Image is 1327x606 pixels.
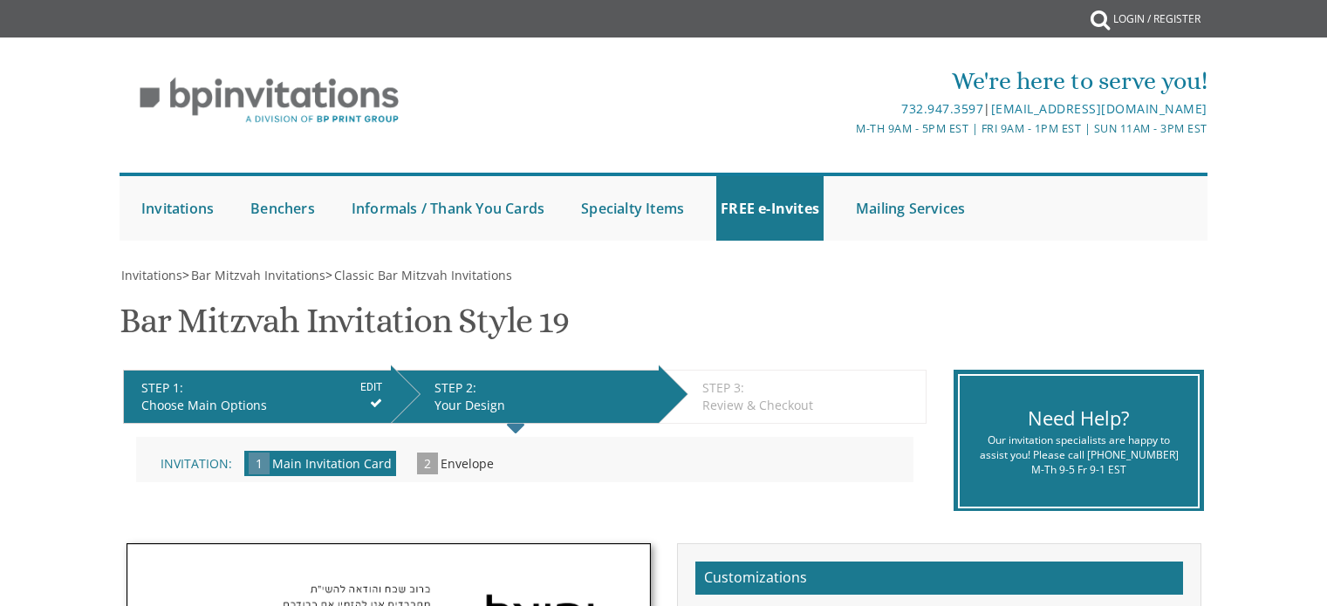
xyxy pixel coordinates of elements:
[334,267,512,283] span: Classic Bar Mitzvah Invitations
[332,267,512,283] a: Classic Bar Mitzvah Invitations
[189,267,325,283] a: Bar Mitzvah Invitations
[325,267,512,283] span: >
[483,99,1207,119] div: |
[137,176,218,241] a: Invitations
[483,119,1207,138] div: M-Th 9am - 5pm EST | Fri 9am - 1pm EST | Sun 11am - 3pm EST
[695,562,1183,595] h2: Customizations
[141,397,382,414] div: Choose Main Options
[347,176,549,241] a: Informals / Thank You Cards
[249,453,270,474] span: 1
[141,379,382,397] div: STEP 1:
[702,397,917,414] div: Review & Checkout
[161,455,232,472] span: Invitation:
[483,64,1207,99] div: We're here to serve you!
[120,302,569,353] h1: Bar Mitzvah Invitation Style 19
[120,267,182,283] a: Invitations
[360,379,382,395] input: EDIT
[434,397,650,414] div: Your Design
[852,176,969,241] a: Mailing Services
[716,176,824,241] a: FREE e-Invites
[272,455,392,472] span: Main Invitation Card
[121,267,182,283] span: Invitations
[973,405,1185,432] div: Need Help?
[120,65,419,137] img: BP Invitation Loft
[901,100,983,117] a: 732.947.3597
[441,455,494,472] span: Envelope
[246,176,319,241] a: Benchers
[417,453,438,474] span: 2
[191,267,325,283] span: Bar Mitzvah Invitations
[702,379,917,397] div: STEP 3:
[182,267,325,283] span: >
[991,100,1207,117] a: [EMAIL_ADDRESS][DOMAIN_NAME]
[434,379,650,397] div: STEP 2:
[577,176,688,241] a: Specialty Items
[973,432,1185,477] div: Our invitation specialists are happy to assist you! Please call [PHONE_NUMBER] M-Th 9-5 Fr 9-1 EST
